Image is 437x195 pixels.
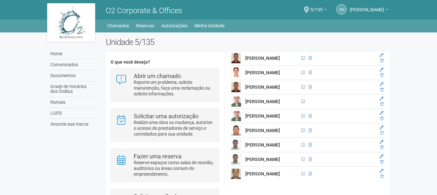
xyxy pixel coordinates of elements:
a: Chamados [107,21,129,30]
a: Editar membro [380,154,383,159]
p: Reporte um problema, solicite manutenção, faça uma reclamação ou solicite informações. [134,79,214,97]
a: Editar membro [380,169,383,173]
a: Editar membro [380,140,383,144]
strong: Solicitar uma autorização [134,113,198,120]
a: Comunicados [49,59,96,70]
span: O2 Corporate & Offices [106,6,182,15]
span: GERLANI OLIVEIRA [350,1,384,12]
p: Realize uma obra ou mudança, autorize o acesso de prestadores de serviço e convidados para sua un... [134,120,214,137]
a: Autorizações [161,21,188,30]
strong: Abrir um chamado [134,73,181,79]
a: Grade de Horários dos Ônibus [49,81,96,97]
strong: [PERSON_NAME] [245,99,280,104]
a: Fazer uma reserva Reserve espaços como salas de reunião, auditórios ou áreas comum do empreendime... [116,154,214,177]
a: Excluir membro [380,116,383,121]
img: user.png [231,154,241,164]
a: Home [49,49,96,59]
img: user.png [231,111,241,121]
img: user.png [231,96,241,107]
a: Excluir membro [380,145,383,150]
img: user.png [231,140,241,150]
a: Excluir membro [380,73,383,77]
a: [PERSON_NAME] [350,8,388,13]
a: Editar membro [380,82,383,86]
strong: Fazer uma reserva [134,153,181,160]
a: Reservas [136,21,154,30]
h2: Unidade 5/135 [106,37,390,47]
a: Solicitar uma autorização Realize uma obra ou mudança, autorize o acesso de prestadores de serviç... [116,113,214,137]
img: user.png [231,82,241,92]
a: Anuncie sua marca [49,119,96,129]
strong: [PERSON_NAME] [245,113,280,119]
a: Excluir membro [380,58,383,63]
img: user.png [231,67,241,78]
a: GO [336,4,347,14]
strong: [PERSON_NAME] [245,142,280,147]
img: user.png [231,53,241,63]
a: Editar membro [380,53,383,58]
a: Documentos [49,70,96,81]
a: Minha Unidade [195,21,224,30]
a: Excluir membro [380,174,383,179]
span: 5/135 [310,1,323,12]
img: logo.jpg [47,3,95,42]
a: Excluir membro [380,87,383,92]
a: Excluir membro [380,131,383,135]
a: Excluir membro [380,102,383,106]
strong: [PERSON_NAME] [245,171,280,176]
strong: [PERSON_NAME] [245,56,280,61]
a: Editar membro [380,96,383,101]
img: user.png [231,169,241,179]
strong: [PERSON_NAME] [245,157,280,162]
strong: [PERSON_NAME] [245,84,280,90]
img: user.png [231,125,241,136]
a: Editar membro [380,67,383,72]
a: Abrir um chamado Reporte um problema, solicite manutenção, faça uma reclamação ou solicite inform... [116,73,214,97]
p: Reserve espaços como salas de reunião, auditórios ou áreas comum do empreendimento. [134,160,214,177]
a: 5/135 [310,8,327,13]
a: LGPD [49,108,96,119]
strong: [PERSON_NAME] [245,70,280,75]
a: Editar membro [380,111,383,115]
h4: O que você deseja? [111,60,219,65]
strong: [PERSON_NAME] [245,128,280,133]
a: Excluir membro [380,160,383,164]
a: Editar membro [380,125,383,130]
a: Ramais [49,97,96,108]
